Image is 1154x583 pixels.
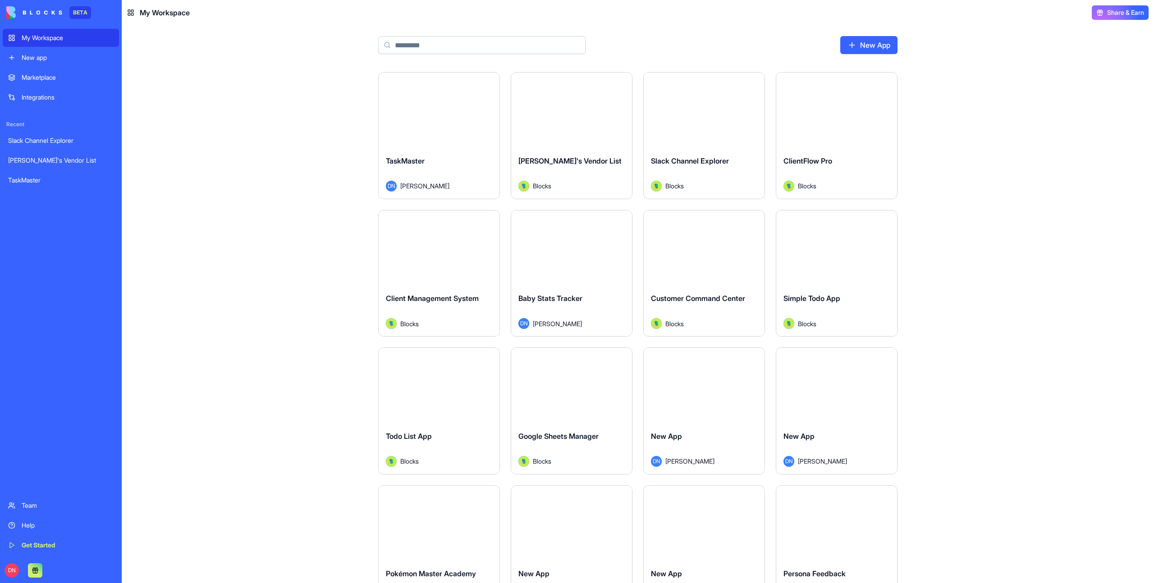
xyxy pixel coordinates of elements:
a: New App [840,36,898,54]
span: DN [651,456,662,467]
span: Client Management System [386,294,479,303]
a: Client Management SystemAvatarBlocks [378,210,500,337]
span: Slack Channel Explorer [651,156,729,165]
span: New App [518,569,550,578]
span: [PERSON_NAME]'s Vendor List [518,156,622,165]
div: My Workspace [22,33,114,42]
span: Todo List App [386,432,432,441]
span: Blocks [400,319,419,328]
div: Marketplace [22,73,114,82]
a: Todo List AppAvatarBlocks [378,347,500,474]
a: Marketplace [3,68,119,87]
img: Avatar [651,181,662,191]
span: DN [386,181,397,191]
a: Simple Todo AppAvatarBlocks [776,210,898,337]
span: Persona Feedback [783,569,846,578]
a: My Workspace [3,29,119,47]
a: [PERSON_NAME]'s Vendor ListAvatarBlocks [511,72,632,199]
span: New App [651,432,682,441]
img: Avatar [783,318,794,329]
a: Get Started [3,536,119,554]
div: [PERSON_NAME]'s Vendor List [8,156,114,165]
span: [PERSON_NAME] [665,456,714,466]
img: Avatar [783,181,794,191]
span: Blocks [400,456,419,466]
span: [PERSON_NAME] [533,319,582,328]
span: TaskMaster [386,156,425,165]
span: ClientFlow Pro [783,156,832,165]
span: Blocks [533,456,551,466]
div: Help [22,521,114,530]
span: Customer Command Center [651,294,745,303]
span: Blocks [665,181,684,191]
a: Baby Stats TrackerDN[PERSON_NAME] [511,210,632,337]
img: Avatar [651,318,662,329]
img: Avatar [518,181,529,191]
span: Blocks [533,181,551,191]
span: [PERSON_NAME] [400,181,449,191]
span: Google Sheets Manager [518,432,599,441]
div: Slack Channel Explorer [8,136,114,145]
a: Help [3,516,119,534]
span: Blocks [798,181,816,191]
a: BETA [6,6,91,19]
span: Pokémon Master Academy [386,569,476,578]
a: Customer Command CenterAvatarBlocks [643,210,765,337]
span: Blocks [798,319,816,328]
a: Slack Channel ExplorerAvatarBlocks [643,72,765,199]
div: New app [22,53,114,62]
img: Avatar [386,318,397,329]
span: New App [783,432,815,441]
img: Avatar [386,456,397,467]
span: DN [518,318,529,329]
a: New app [3,49,119,67]
div: Integrations [22,93,114,102]
a: [PERSON_NAME]'s Vendor List [3,151,119,169]
div: Get Started [22,541,114,550]
a: Google Sheets ManagerAvatarBlocks [511,347,632,474]
a: Slack Channel Explorer [3,132,119,150]
a: TaskMasterDN[PERSON_NAME] [378,72,500,199]
div: Team [22,501,114,510]
span: Blocks [665,319,684,328]
a: Team [3,496,119,515]
a: New AppDN[PERSON_NAME] [776,347,898,474]
a: ClientFlow ProAvatarBlocks [776,72,898,199]
button: Share & Earn [1092,5,1149,20]
span: Baby Stats Tracker [518,294,582,303]
span: Share & Earn [1107,8,1144,17]
div: TaskMaster [8,176,114,185]
span: DN [783,456,794,467]
span: Recent [3,121,119,128]
img: logo [6,6,62,19]
span: My Workspace [140,7,190,18]
span: New App [651,569,682,578]
img: Avatar [518,456,529,467]
a: Integrations [3,88,119,106]
span: [PERSON_NAME] [798,456,847,466]
a: TaskMaster [3,171,119,189]
span: Simple Todo App [783,294,840,303]
div: BETA [69,6,91,19]
a: New AppDN[PERSON_NAME] [643,347,765,474]
span: DN [5,563,19,578]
